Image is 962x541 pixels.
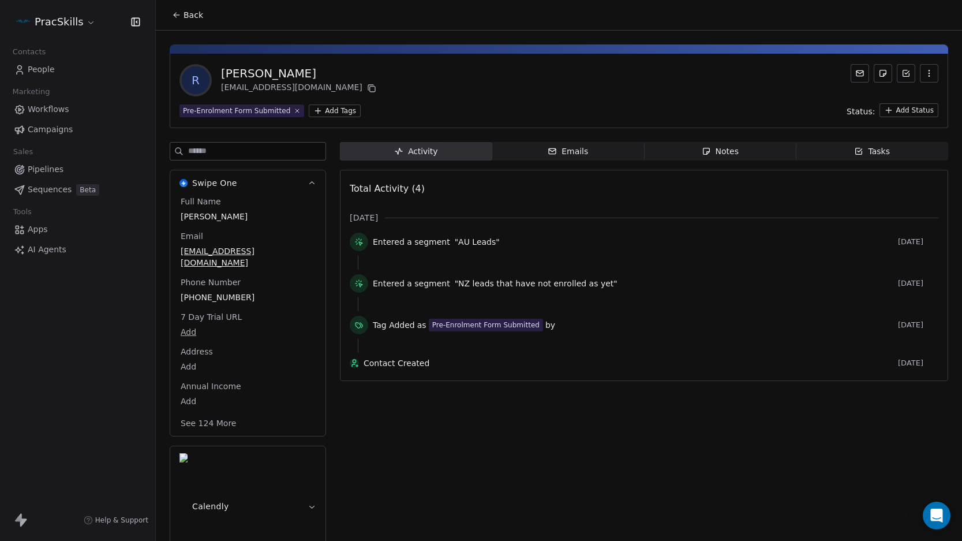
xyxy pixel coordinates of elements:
button: PracSkills [14,12,98,32]
a: AI Agents [9,240,146,259]
span: AI Agents [28,244,66,256]
span: Contact Created [364,357,893,369]
span: as [417,319,426,331]
button: Add Status [879,103,938,117]
span: [DATE] [898,359,938,368]
span: [DATE] [898,320,938,330]
button: Back [165,5,210,25]
span: Contacts [8,43,51,61]
span: Add [181,361,315,372]
div: Pre-Enrolment Form Submitted [183,106,290,116]
span: Tag Added [373,319,415,331]
button: Add Tags [309,105,361,117]
span: Beta [76,184,99,196]
a: People [9,60,146,79]
span: Pipelines [28,163,63,176]
span: Email [178,230,205,242]
span: Campaigns [28,124,73,136]
span: [PHONE_NUMBER] [181,292,315,303]
span: [DATE] [350,212,378,223]
button: Swipe OneSwipe One [170,170,325,196]
a: Apps [9,220,146,239]
span: 7 Day Trial URL [178,311,244,323]
div: Emails [548,145,588,158]
span: "NZ leads that have not enrolled as yet" [455,278,617,289]
span: Tools [8,203,36,221]
span: People [28,64,55,76]
a: SequencesBeta [9,180,146,199]
span: by [545,319,555,331]
span: Full Name [178,196,223,207]
span: Phone Number [178,277,243,288]
div: Notes [702,145,739,158]
img: PracSkills%20Email%20Display%20Picture.png [16,15,30,29]
span: Add [181,326,315,338]
span: "AU Leads" [455,236,500,248]
div: Open Intercom Messenger [923,502,950,529]
span: [EMAIL_ADDRESS][DOMAIN_NAME] [181,245,315,268]
span: Annual Income [178,380,244,392]
span: Back [184,9,203,21]
span: [DATE] [898,237,938,247]
span: Entered a segment [373,278,450,289]
span: Calendly [192,501,229,512]
img: Swipe One [179,179,188,187]
button: See 124 More [174,413,243,434]
span: Apps [28,223,48,236]
div: [PERSON_NAME] [221,65,379,81]
span: Sequences [28,184,72,196]
span: Sales [8,143,38,161]
span: Workflows [28,103,69,115]
span: Total Activity (4) [350,183,425,194]
span: Swipe One [192,177,237,189]
div: Tasks [854,145,890,158]
div: Pre-Enrolment Form Submitted [432,320,540,330]
span: [DATE] [898,279,938,288]
span: Add [181,396,315,407]
span: Help & Support [95,516,148,525]
span: R [182,66,209,94]
a: Workflows [9,100,146,119]
a: Pipelines [9,160,146,179]
span: [PERSON_NAME] [181,211,315,222]
span: Status: [847,106,875,117]
span: PracSkills [35,14,84,29]
a: Help & Support [84,516,148,525]
span: Marketing [8,83,55,100]
a: Campaigns [9,120,146,139]
span: Address [178,346,215,357]
div: [EMAIL_ADDRESS][DOMAIN_NAME] [221,81,379,95]
div: Swipe OneSwipe One [170,196,325,436]
span: Entered a segment [373,236,450,248]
